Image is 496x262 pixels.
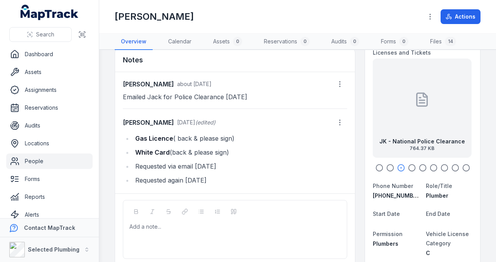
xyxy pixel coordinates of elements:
h3: Notes [123,55,143,65]
strong: Selected Plumbing [28,246,79,253]
span: about [DATE] [177,81,212,87]
span: C [426,250,430,256]
div: 0 [399,37,408,46]
span: [PHONE_NUMBER] [373,192,422,199]
span: (edited) [195,119,215,126]
strong: [PERSON_NAME] [123,79,174,89]
div: 14 [445,37,456,46]
span: Phone Number [373,183,413,189]
h1: [PERSON_NAME] [115,10,194,23]
strong: White Card [135,148,170,156]
a: Reports [6,189,93,205]
a: Assets [6,64,93,80]
strong: Contact MapTrack [24,224,75,231]
li: Requested again [DATE] [133,175,347,186]
strong: [PERSON_NAME] [123,118,174,127]
span: Role/Title [426,183,452,189]
a: Audits0 [325,34,365,50]
li: Requested via email [DATE] [133,161,347,172]
a: People [6,153,93,169]
span: Licenses and Tickets [373,49,431,56]
a: Reservations [6,100,93,115]
div: 0 [300,37,310,46]
button: Actions [441,9,480,24]
li: ( back & please sign) [133,133,347,144]
a: Forms0 [375,34,415,50]
a: Forms [6,171,93,187]
a: MapTrack [21,5,79,20]
a: Reservations0 [258,34,316,50]
a: Files14 [424,34,462,50]
time: 7/14/2025, 8:55:37 AM [177,81,212,87]
span: Vehicle License Category [426,231,469,246]
a: Dashboard [6,47,93,62]
span: Start Date [373,210,400,217]
a: Assets0 [207,34,248,50]
div: 0 [233,37,242,46]
a: Assignments [6,82,93,98]
div: 0 [350,37,359,46]
a: Overview [115,34,153,50]
button: Search [9,27,72,42]
a: Locations [6,136,93,151]
span: Plumbers [373,240,398,247]
span: [DATE] [177,119,195,126]
p: Emailed Jack for Police Clearance [DATE] [123,91,347,102]
a: Audits [6,118,93,133]
strong: JK - National Police Clearance [379,138,465,145]
span: Permission [373,231,403,237]
span: Plumber [426,192,448,199]
span: End Date [426,210,450,217]
a: Alerts [6,207,93,222]
a: Calendar [162,34,198,50]
span: Search [36,31,54,38]
span: 764.37 KB [379,145,465,152]
li: (back & please sign) [133,147,347,158]
strong: Gas Licence [135,134,173,142]
time: 8/20/2025, 2:21:42 PM [177,119,195,126]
